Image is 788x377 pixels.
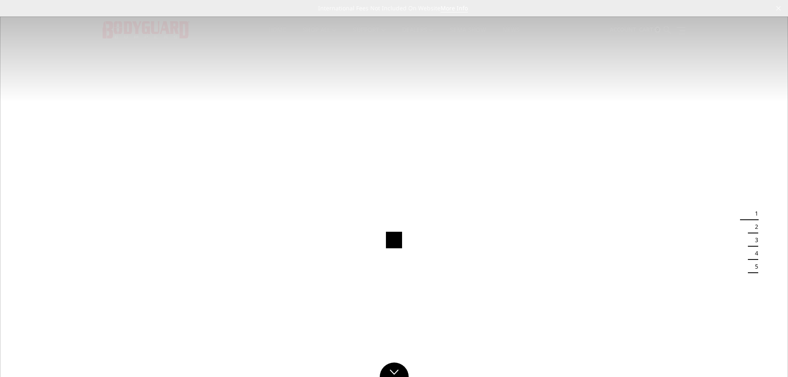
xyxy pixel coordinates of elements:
a: More Info [441,4,468,12]
img: BODYGUARD BUMPERS [103,21,189,38]
a: Cart 0 [639,19,661,41]
span: 0 [654,26,661,33]
a: Click to Down [380,363,409,377]
span: Cart [639,26,653,33]
button: 4 of 5 [750,247,758,260]
a: SEMA Show [450,27,486,43]
a: Home [268,27,286,43]
a: Dealers [402,27,434,43]
a: Support [353,27,386,43]
button: 3 of 5 [750,233,758,247]
span: Account [610,26,636,33]
button: 2 of 5 [750,220,758,233]
a: shop all [303,27,336,43]
a: Account [610,19,636,41]
a: News [503,27,520,43]
button: 1 of 5 [750,207,758,220]
button: 5 of 5 [750,260,758,273]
